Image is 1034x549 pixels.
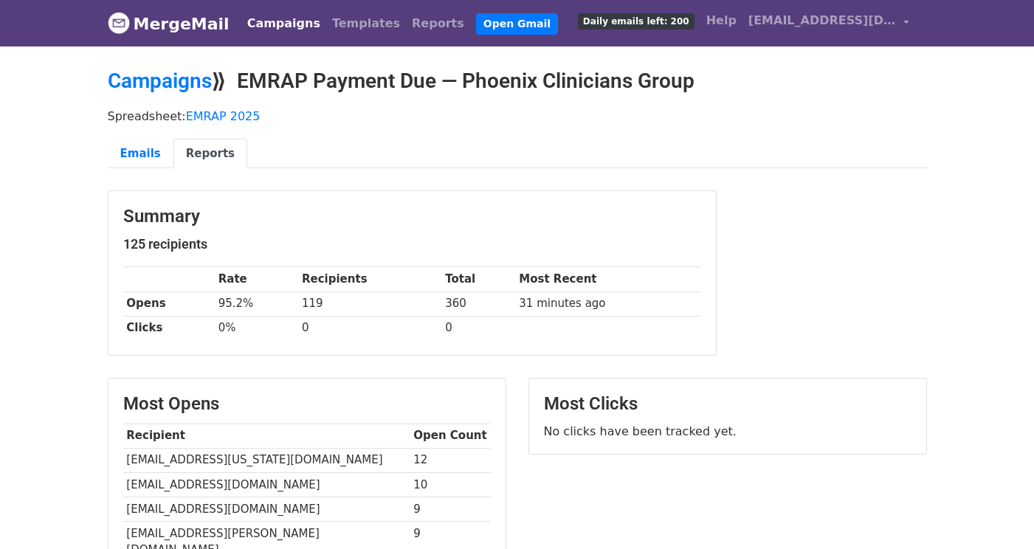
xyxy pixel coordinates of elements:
[108,8,230,39] a: MergeMail
[123,497,410,521] td: [EMAIL_ADDRESS][DOMAIN_NAME]
[241,9,326,38] a: Campaigns
[108,139,173,169] a: Emails
[410,472,491,497] td: 10
[326,9,406,38] a: Templates
[748,12,896,30] span: [EMAIL_ADDRESS][DOMAIN_NAME]
[215,316,298,340] td: 0%
[123,291,215,316] th: Opens
[186,109,261,123] a: EMRAP 2025
[572,6,700,35] a: Daily emails left: 200
[123,424,410,448] th: Recipient
[108,108,927,124] p: Spreadsheet:
[441,267,515,291] th: Total
[215,291,298,316] td: 95.2%
[742,6,915,41] a: [EMAIL_ADDRESS][DOMAIN_NAME]
[410,497,491,521] td: 9
[410,448,491,472] td: 12
[123,472,410,497] td: [EMAIL_ADDRESS][DOMAIN_NAME]
[441,291,515,316] td: 360
[298,316,441,340] td: 0
[123,206,701,227] h3: Summary
[406,9,470,38] a: Reports
[544,393,911,415] h3: Most Clicks
[108,69,927,94] h2: ⟫ EMRAP Payment Due — Phoenix Clinicians Group
[516,267,701,291] th: Most Recent
[516,291,701,316] td: 31 minutes ago
[298,291,441,316] td: 119
[123,448,410,472] td: [EMAIL_ADDRESS][US_STATE][DOMAIN_NAME]
[123,393,491,415] h3: Most Opens
[108,12,130,34] img: MergeMail logo
[700,6,742,35] a: Help
[578,13,694,30] span: Daily emails left: 200
[173,139,247,169] a: Reports
[215,267,298,291] th: Rate
[123,236,701,252] h5: 125 recipients
[123,316,215,340] th: Clicks
[410,424,491,448] th: Open Count
[298,267,441,291] th: Recipients
[441,316,515,340] td: 0
[476,13,558,35] a: Open Gmail
[108,69,212,93] a: Campaigns
[544,424,911,439] p: No clicks have been tracked yet.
